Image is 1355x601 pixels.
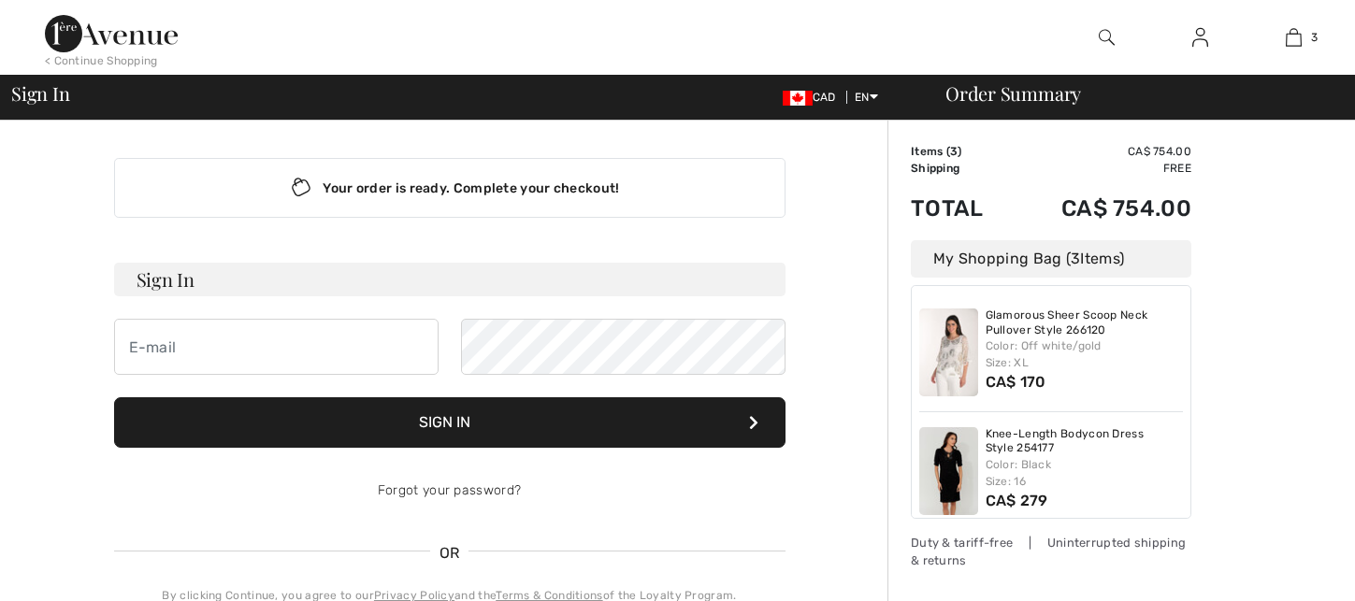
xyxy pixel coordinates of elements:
span: CAD [783,91,843,104]
img: My Bag [1286,26,1302,49]
span: EN [855,91,878,104]
img: Canadian Dollar [783,91,813,106]
td: Items ( ) [911,143,1011,160]
a: Sign In [1177,26,1223,50]
div: My Shopping Bag ( Items) [911,240,1191,278]
span: 3 [1311,29,1318,46]
img: Knee-Length Bodycon Dress Style 254177 [919,427,978,515]
h3: Sign In [114,263,786,296]
img: My Info [1192,26,1208,49]
td: Shipping [911,160,1011,177]
input: E-mail [114,319,439,375]
div: Color: Off white/gold Size: XL [986,337,1184,371]
div: < Continue Shopping [45,52,158,69]
div: Your order is ready. Complete your checkout! [114,158,786,218]
td: CA$ 754.00 [1011,177,1191,240]
span: 3 [950,145,958,158]
td: CA$ 754.00 [1011,143,1191,160]
a: Knee-Length Bodycon Dress Style 254177 [986,427,1184,456]
span: OR [430,542,469,565]
span: Sign In [11,84,69,103]
a: Glamorous Sheer Scoop Neck Pullover Style 266120 [986,308,1184,337]
div: Color: Black Size: 16 [986,456,1184,490]
button: Sign In [114,397,786,448]
span: CA$ 170 [986,373,1046,391]
div: Duty & tariff-free | Uninterrupted shipping & returns [911,534,1191,569]
span: 3 [1071,250,1080,267]
div: Order Summary [923,84,1344,103]
td: Total [911,177,1011,240]
img: 1ère Avenue [45,15,178,52]
img: search the website [1099,26,1115,49]
img: Glamorous Sheer Scoop Neck Pullover Style 266120 [919,308,978,396]
td: Free [1011,160,1191,177]
a: 3 [1247,26,1339,49]
a: Forgot your password? [378,482,521,498]
span: CA$ 279 [986,492,1048,509]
